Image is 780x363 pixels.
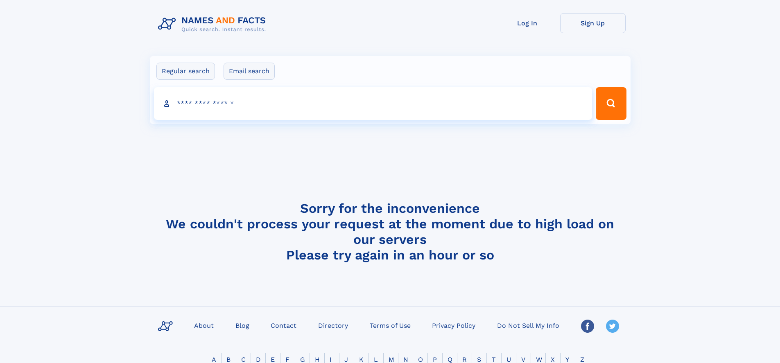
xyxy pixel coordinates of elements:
label: Email search [224,63,275,80]
a: Sign Up [560,13,626,33]
label: Regular search [156,63,215,80]
img: Logo Names and Facts [155,13,273,35]
a: About [191,319,217,331]
a: Directory [315,319,351,331]
img: Twitter [606,320,619,333]
a: Privacy Policy [429,319,479,331]
a: Blog [232,319,253,331]
a: Do Not Sell My Info [494,319,563,331]
button: Search Button [596,87,626,120]
h4: Sorry for the inconvenience We couldn't process your request at the moment due to high load on ou... [155,201,626,263]
img: Facebook [581,320,594,333]
input: search input [154,87,592,120]
a: Log In [495,13,560,33]
a: Terms of Use [366,319,414,331]
a: Contact [267,319,300,331]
